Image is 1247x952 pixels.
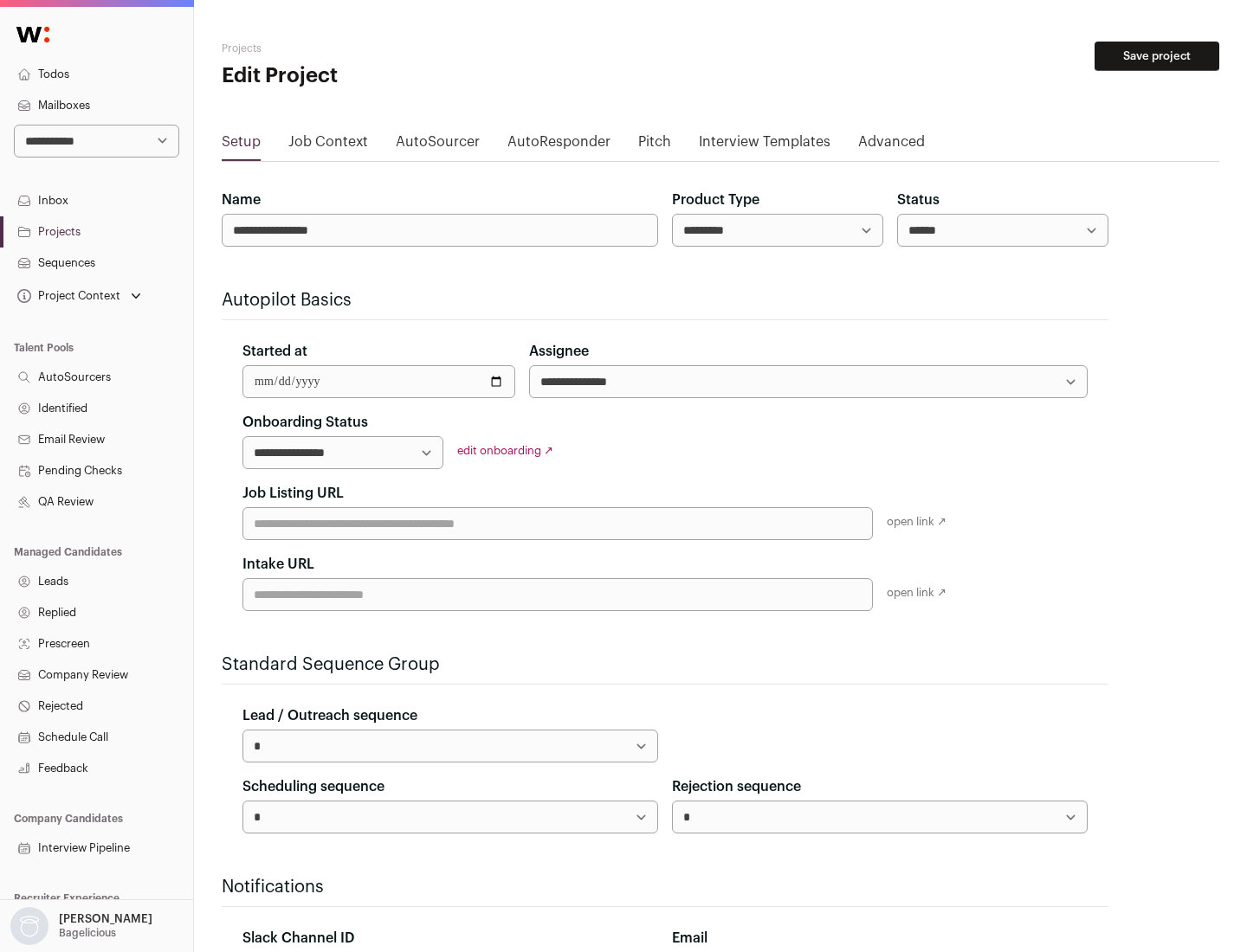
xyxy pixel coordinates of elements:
[14,289,120,303] div: Project Context
[222,875,1108,899] h2: Notifications
[242,483,344,504] label: Job Listing URL
[242,341,307,362] label: Started at
[672,776,801,797] label: Rejection sequence
[14,284,145,308] button: Open dropdown
[222,288,1108,312] h2: Autopilot Basics
[7,17,59,52] img: Wellfound
[242,776,384,797] label: Scheduling sequence
[222,62,554,90] h1: Edit Project
[457,445,553,456] a: edit onboarding ↗
[242,705,417,726] label: Lead / Outreach sequence
[59,926,116,940] p: Bagelicious
[7,907,156,945] button: Open dropdown
[242,554,314,575] label: Intake URL
[507,132,611,159] a: AutoResponder
[59,912,152,926] p: [PERSON_NAME]
[242,928,354,949] label: Slack Channel ID
[222,42,554,55] h2: Projects
[222,190,261,210] label: Name
[1095,42,1219,71] button: Save project
[638,132,671,159] a: Pitch
[529,341,589,362] label: Assignee
[858,132,925,159] a: Advanced
[242,412,368,433] label: Onboarding Status
[288,132,368,159] a: Job Context
[10,907,48,945] img: nopic.png
[699,132,830,159] a: Interview Templates
[897,190,940,210] label: Status
[396,132,480,159] a: AutoSourcer
[672,928,1088,949] div: Email
[672,190,759,210] label: Product Type
[222,132,261,159] a: Setup
[222,653,1108,677] h2: Standard Sequence Group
